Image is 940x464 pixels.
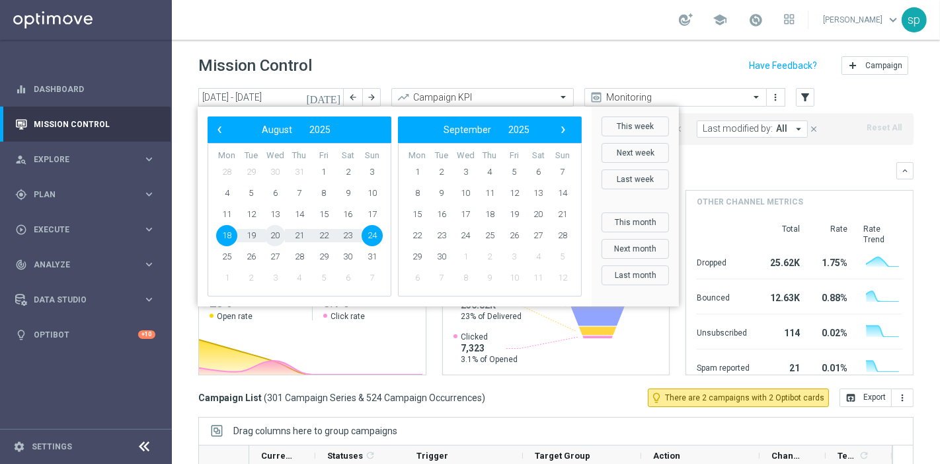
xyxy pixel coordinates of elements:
span: 13 [528,183,549,204]
bs-datepicker-navigation-view: ​ ​ ​ [401,121,572,138]
ng-select: Monitoring [584,88,767,107]
span: 24 [362,225,383,246]
i: refresh [365,450,375,461]
button: arrow_back [344,88,362,107]
a: Settings [32,443,72,451]
span: 12 [504,183,525,204]
span: 7 [362,267,383,289]
span: 27 [264,246,286,267]
button: keyboard_arrow_down [896,162,914,179]
div: Unsubscribed [697,321,750,342]
span: 23 [337,225,358,246]
div: gps_fixed Plan keyboard_arrow_right [15,189,156,200]
ng-select: Campaign KPI [391,88,574,107]
span: Action [653,451,680,461]
th: weekday [360,150,384,162]
bs-daterangepicker-container: calendar [198,107,679,306]
th: weekday [336,150,360,162]
div: Row Groups [233,426,397,436]
button: play_circle_outline Execute keyboard_arrow_right [15,224,156,235]
span: 31 [362,246,383,267]
span: 30 [431,246,452,267]
i: keyboard_arrow_right [143,293,155,306]
span: 7,323 [461,342,518,354]
span: 5 [313,267,334,289]
span: Channel [771,451,803,461]
i: keyboard_arrow_right [143,258,155,271]
div: Dashboard [15,71,155,107]
span: September [444,124,491,135]
span: 30 [337,246,358,267]
span: Last modified by: [703,123,773,134]
span: 3 [455,162,476,183]
span: 25 [479,225,500,246]
button: [DATE] [304,88,344,108]
span: 3 [504,246,525,267]
span: 5 [504,162,525,183]
span: ‹ [211,121,228,138]
div: 114 [765,321,800,342]
button: person_search Explore keyboard_arrow_right [15,154,156,165]
button: Last month [602,265,669,285]
span: 2 [431,162,452,183]
div: Rate Trend [863,224,902,245]
div: Rate [816,224,847,245]
span: Trigger [416,451,448,461]
span: Calculate column [363,448,375,463]
span: 26 [504,225,525,246]
span: 11 [528,267,549,289]
button: lightbulb_outline There are 2 campaigns with 2 Optibot cards [648,389,829,407]
span: Target Group [535,451,590,461]
span: 2 [337,162,358,183]
span: Campaign [865,61,902,70]
span: 2 [241,267,262,289]
button: arrow_forward [362,88,381,107]
span: 2025 [508,124,529,135]
span: 18 [216,225,237,246]
i: refresh [859,450,869,461]
span: 15 [313,204,334,225]
span: 31 [289,162,310,183]
button: lightbulb Optibot +10 [15,330,156,340]
span: 25 [216,246,237,267]
span: 3.1% of Opened [461,354,518,365]
a: [PERSON_NAME]keyboard_arrow_down [822,10,902,30]
div: Data Studio keyboard_arrow_right [15,295,156,305]
span: 1 [313,162,334,183]
span: Open rate [217,311,253,322]
span: 17 [455,204,476,225]
span: Statuses [327,451,363,461]
input: Select date range [198,88,344,107]
div: Execute [15,224,143,236]
span: ( [264,392,267,404]
span: All [776,123,787,134]
span: keyboard_arrow_down [886,13,900,27]
div: Bounced [697,286,750,307]
span: 7 [431,267,452,289]
span: › [555,121,572,138]
i: keyboard_arrow_right [143,188,155,201]
input: Have Feedback? [749,61,817,70]
div: Data Studio [15,294,143,306]
i: gps_fixed [15,189,27,201]
span: 26 [241,246,262,267]
span: 5 [241,183,262,204]
span: Analyze [34,261,143,269]
i: keyboard_arrow_down [900,166,910,175]
span: August [262,124,292,135]
button: equalizer Dashboard [15,84,156,95]
i: [DATE] [306,91,342,103]
span: 3 [264,267,286,289]
button: Next month [602,239,669,259]
button: 2025 [301,121,339,138]
button: August [253,121,301,138]
div: Total [765,224,800,245]
div: Plan [15,189,143,201]
span: 4 [479,162,500,183]
span: 2 [479,246,500,267]
span: 21 [552,204,573,225]
th: weekday [502,150,526,162]
th: weekday [311,150,336,162]
div: Spam reported [697,356,750,377]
